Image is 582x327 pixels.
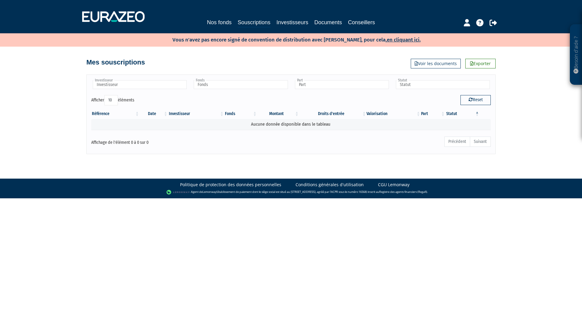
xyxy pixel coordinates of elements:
th: Statut : activer pour trier la colonne par ordre d&eacute;croissant [446,109,480,119]
a: Conditions générales d'utilisation [296,182,364,188]
a: en cliquant ici. [387,37,421,43]
a: Exporter [465,59,496,68]
p: Vous n'avez pas encore signé de convention de distribution avec [PERSON_NAME], pour cela, [155,35,421,44]
a: CGU Lemonway [378,182,410,188]
img: logo-lemonway.png [166,189,190,195]
h4: Mes souscriptions [86,59,145,66]
a: Politique de protection des données personnelles [180,182,281,188]
th: Date: activer pour trier la colonne par ordre croissant [140,109,168,119]
div: Affichage de l'élément 0 à 0 sur 0 [91,136,253,146]
a: Conseillers [348,18,375,27]
button: Reset [460,95,491,105]
p: Besoin d'aide ? [573,28,580,82]
th: Part: activer pour trier la colonne par ordre croissant [421,109,446,119]
td: Aucune donnée disponible dans le tableau [91,119,491,130]
a: Souscriptions [238,18,270,28]
a: Nos fonds [207,18,232,27]
a: Lemonway [202,190,216,194]
a: Documents [314,18,342,27]
th: Investisseur: activer pour trier la colonne par ordre croissant [168,109,225,119]
label: Afficher éléments [91,95,134,105]
a: Investisseurs [276,18,308,27]
img: 1732889491-logotype_eurazeo_blanc_rvb.png [82,11,145,22]
th: Montant: activer pour trier la colonne par ordre croissant [257,109,299,119]
div: - Agent de (établissement de paiement dont le siège social est situé au [STREET_ADDRESS], agréé p... [6,189,576,195]
th: Valorisation: activer pour trier la colonne par ordre croissant [366,109,421,119]
a: Voir les documents [411,59,461,68]
th: Référence : activer pour trier la colonne par ordre croissant [91,109,140,119]
select: Afficheréléments [104,95,118,105]
th: Fonds: activer pour trier la colonne par ordre croissant [224,109,257,119]
th: Droits d'entrée: activer pour trier la colonne par ordre croissant [299,109,367,119]
a: Registre des agents financiers (Regafi) [379,190,427,194]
